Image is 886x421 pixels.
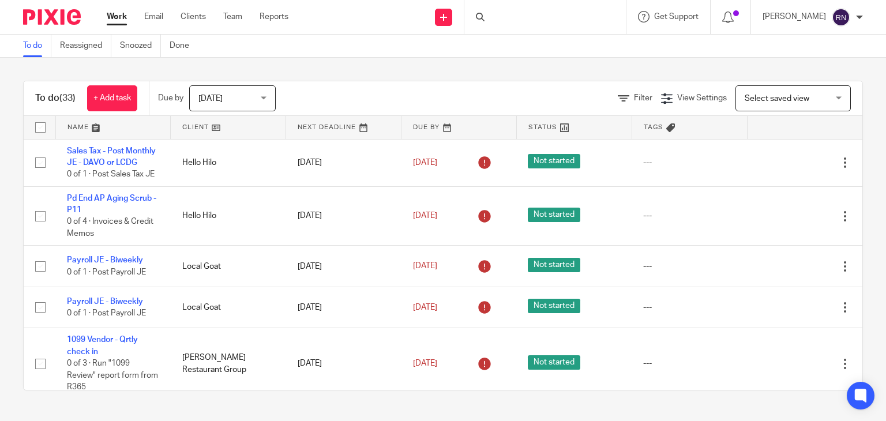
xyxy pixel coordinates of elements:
h1: To do [35,92,76,104]
td: [DATE] [286,287,401,328]
p: Due by [158,92,183,104]
span: Not started [528,154,580,168]
a: Snoozed [120,35,161,57]
a: Email [144,11,163,22]
div: --- [643,261,735,272]
span: 0 of 3 · Run "1099 Review" report form from R365 [67,359,158,391]
td: Local Goat [171,246,286,287]
a: + Add task [87,85,137,111]
span: [DATE] [413,303,437,311]
a: Payroll JE - Biweekly [67,298,143,306]
span: Not started [528,208,580,222]
td: [DATE] [286,328,401,399]
span: Get Support [654,13,699,21]
p: [PERSON_NAME] [763,11,826,22]
a: Team [223,11,242,22]
span: [DATE] [413,359,437,367]
a: Sales Tax - Post Monthly JE - DAVO or LCDG [67,147,156,167]
span: [DATE] [198,95,223,103]
a: Reports [260,11,288,22]
span: [DATE] [413,159,437,167]
span: 0 of 1 · Post Payroll JE [67,309,146,317]
span: Not started [528,258,580,272]
img: svg%3E [832,8,850,27]
a: Reassigned [60,35,111,57]
a: Done [170,35,198,57]
span: [DATE] [413,262,437,270]
td: [DATE] [286,139,401,186]
td: Hello Hilo [171,139,286,186]
td: Hello Hilo [171,186,286,246]
a: Payroll JE - Biweekly [67,256,143,264]
span: Not started [528,355,580,370]
span: (33) [59,93,76,103]
td: [PERSON_NAME] Restaurant Group [171,328,286,399]
div: --- [643,358,735,369]
td: Local Goat [171,287,286,328]
div: --- [643,302,735,313]
a: 1099 Vendor - Qrtly check in [67,336,138,355]
div: --- [643,157,735,168]
img: Pixie [23,9,81,25]
a: Work [107,11,127,22]
span: Select saved view [745,95,809,103]
span: [DATE] [413,212,437,220]
a: To do [23,35,51,57]
a: Clients [181,11,206,22]
span: Not started [528,299,580,313]
a: Pd End AP Aging Scrub - P11 [67,194,156,214]
span: 0 of 4 · Invoices & Credit Memos [67,218,153,238]
span: Tags [644,124,663,130]
div: --- [643,210,735,221]
span: 0 of 1 · Post Sales Tax JE [67,170,155,178]
span: View Settings [677,94,727,102]
td: [DATE] [286,186,401,246]
span: Filter [634,94,652,102]
td: [DATE] [286,246,401,287]
span: 0 of 1 · Post Payroll JE [67,268,146,276]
